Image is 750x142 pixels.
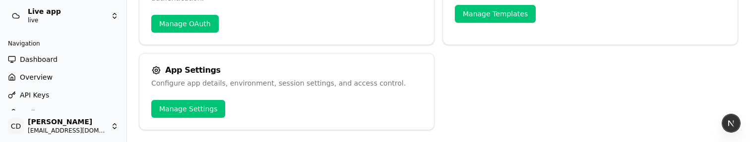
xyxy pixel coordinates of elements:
[20,108,68,118] span: Redirect URLs
[4,87,123,103] a: API Keys
[28,118,107,127] span: [PERSON_NAME]
[28,16,107,24] span: live
[20,54,58,64] span: Dashboard
[4,114,123,138] button: CD[PERSON_NAME][EMAIL_ADDRESS][DOMAIN_NAME]
[165,66,221,74] div: App Settings
[4,51,123,67] a: Dashboard
[151,100,225,118] a: Manage Settings
[4,105,123,121] a: Redirect URLs
[20,90,49,100] span: API Keys
[4,69,123,85] a: Overview
[20,72,53,82] span: Overview
[151,15,219,33] a: Manage OAuth
[151,78,422,88] div: Configure app details, environment, session settings, and access control.
[4,4,123,28] button: Live applive
[8,118,24,134] span: CD
[455,5,536,23] a: Manage Templates
[28,7,107,16] span: Live app
[4,36,123,51] div: Navigation
[28,127,107,135] span: [EMAIL_ADDRESS][DOMAIN_NAME]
